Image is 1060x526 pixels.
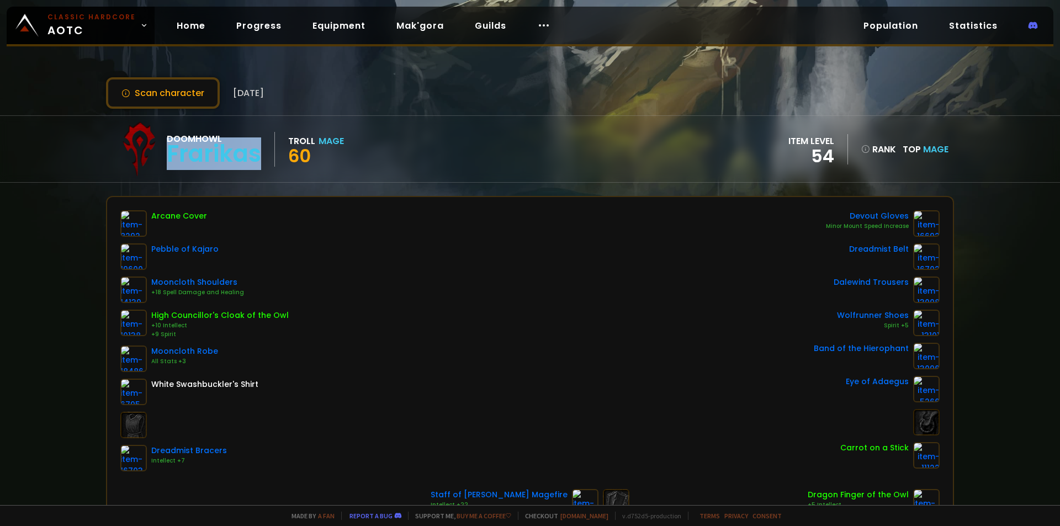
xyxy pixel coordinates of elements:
img: item-15282 [913,489,940,516]
a: Buy me a coffee [457,512,511,520]
span: v. d752d5 - production [615,512,681,520]
div: rank [861,142,896,156]
a: Equipment [304,14,374,37]
small: Classic Hardcore [47,12,136,22]
div: Intellect +22 [431,501,568,509]
div: Frarikas [167,146,261,162]
div: Staff of [PERSON_NAME] Magefire [431,489,568,501]
div: +18 Spell Damage and Healing [151,288,244,297]
img: item-14139 [120,277,147,303]
img: item-13101 [913,310,940,336]
div: Mooncloth Robe [151,346,218,357]
span: 60 [288,144,311,168]
div: Wolfrunner Shoes [837,310,909,321]
a: a fan [318,512,335,520]
img: item-5266 [913,376,940,402]
div: White Swashbuckler's Shirt [151,379,258,390]
a: Guilds [466,14,515,37]
button: Scan character [106,77,220,109]
img: item-18486 [120,346,147,372]
div: Arcane Cover [151,210,207,222]
div: Pebble of Kajaro [151,243,219,255]
div: Dreadmist Bracers [151,445,227,456]
div: Eye of Adaegus [846,376,909,387]
a: Statistics [940,14,1006,37]
div: +5 Intellect [808,501,909,509]
img: item-8292 [120,210,147,237]
div: item level [788,134,834,148]
span: Made by [285,512,335,520]
div: Dragon Finger of the Owl [808,489,909,501]
img: item-6795 [120,379,147,405]
div: Spirit +5 [837,321,909,330]
div: Mooncloth Shoulders [151,277,244,288]
img: item-16703 [120,445,147,471]
div: All Stats +3 [151,357,218,366]
div: High Councillor's Cloak of the Owl [151,310,289,321]
a: Report a bug [349,512,393,520]
img: item-13096 [913,343,940,369]
img: item-10138 [120,310,147,336]
span: Support me, [408,512,511,520]
div: Top [903,142,948,156]
a: Classic HardcoreAOTC [7,7,155,44]
div: 54 [788,148,834,164]
img: item-16702 [913,243,940,270]
div: Carrot on a Stick [840,442,909,454]
span: [DATE] [233,86,264,100]
div: Devout Gloves [826,210,909,222]
div: Doomhowl [167,132,261,146]
span: Checkout [518,512,608,520]
img: item-13008 [913,277,940,303]
a: Progress [227,14,290,37]
span: Mage [923,143,948,156]
div: Intellect +7 [151,456,227,465]
div: +10 Intellect [151,321,289,330]
a: Home [168,14,214,37]
div: Troll [288,134,315,148]
img: item-19600 [120,243,147,270]
img: item-11122 [913,442,940,469]
img: item-13000 [572,489,598,516]
div: Dalewind Trousers [834,277,909,288]
a: Privacy [724,512,748,520]
div: +9 Spirit [151,330,289,339]
a: [DOMAIN_NAME] [560,512,608,520]
div: Band of the Hierophant [814,343,909,354]
div: Mage [319,134,344,148]
a: Population [855,14,927,37]
a: Terms [699,512,720,520]
a: Consent [752,512,782,520]
span: AOTC [47,12,136,39]
img: item-16692 [913,210,940,237]
a: Mak'gora [388,14,453,37]
div: Minor Mount Speed Increase [826,222,909,231]
div: Dreadmist Belt [849,243,909,255]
